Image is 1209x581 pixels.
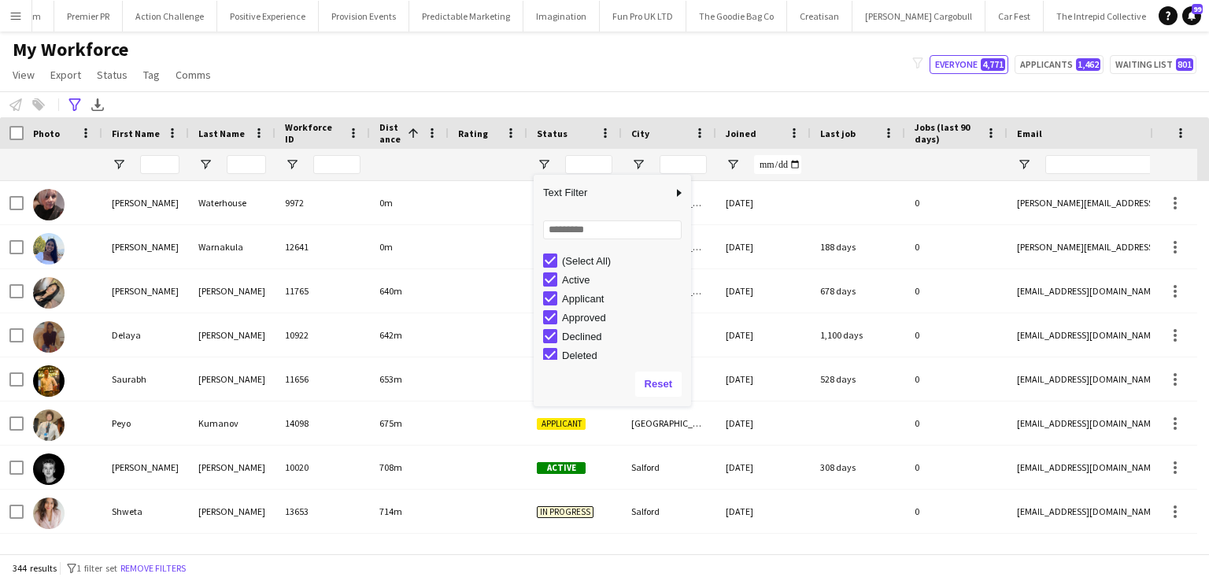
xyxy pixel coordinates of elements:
[275,446,370,489] div: 10020
[600,1,686,31] button: Fun Pro UK LTD
[6,65,41,85] a: View
[275,402,370,445] div: 14098
[275,225,370,268] div: 12641
[458,128,488,139] span: Rating
[985,1,1044,31] button: Car Fest
[13,38,128,61] span: My Workforce
[379,241,393,253] span: 0m
[622,402,716,445] div: [GEOGRAPHIC_DATA]
[117,560,189,577] button: Remove filters
[102,534,189,577] div: [PERSON_NAME]
[562,293,686,305] div: Applicant
[905,269,1007,313] div: 0
[635,372,682,397] button: Reset
[787,1,852,31] button: Creatisan
[143,68,160,82] span: Tag
[285,121,342,145] span: Workforce ID
[379,121,401,145] span: Distance
[189,446,275,489] div: [PERSON_NAME]
[981,58,1005,71] span: 4,771
[97,68,128,82] span: Status
[562,350,686,361] div: Deleted
[379,461,402,473] span: 708m
[102,446,189,489] div: [PERSON_NAME]
[716,269,811,313] div: [DATE]
[1015,55,1104,74] button: Applicants1,462
[716,534,811,577] div: [DATE]
[562,274,686,286] div: Active
[227,155,266,174] input: Last Name Filter Input
[562,312,686,324] div: Approved
[33,233,65,265] img: Nadine Warnakula
[379,373,402,385] span: 653m
[811,446,905,489] div: 308 days
[285,157,299,172] button: Open Filter Menu
[537,157,551,172] button: Open Filter Menu
[13,68,35,82] span: View
[189,225,275,268] div: Warnakula
[54,1,123,31] button: Premier PR
[631,128,649,139] span: City
[716,357,811,401] div: [DATE]
[102,269,189,313] div: [PERSON_NAME]
[716,313,811,357] div: [DATE]
[905,225,1007,268] div: 0
[1110,55,1196,74] button: Waiting list801
[33,128,60,139] span: Photo
[102,225,189,268] div: [PERSON_NAME]
[33,453,65,485] img: Aidan Sharpe
[112,128,160,139] span: First Name
[537,462,586,474] span: Active
[726,157,740,172] button: Open Filter Menu
[176,68,211,82] span: Comms
[562,331,686,342] div: Declined
[631,157,645,172] button: Open Filter Menu
[33,321,65,353] img: Delaya Kavanagh
[686,1,787,31] button: The Goodie Bag Co
[534,175,691,406] div: Column Filter
[1017,128,1042,139] span: Email
[313,155,360,174] input: Workforce ID Filter Input
[716,446,811,489] div: [DATE]
[930,55,1008,74] button: Everyone4,771
[1176,58,1193,71] span: 801
[33,365,65,397] img: Saurabh Hardia
[217,1,319,31] button: Positive Experience
[716,490,811,533] div: [DATE]
[1182,6,1201,25] a: 99
[852,1,985,31] button: [PERSON_NAME] Cargobull
[137,65,166,85] a: Tag
[319,1,409,31] button: Provision Events
[379,505,402,517] span: 714m
[102,313,189,357] div: Delaya
[1017,157,1031,172] button: Open Filter Menu
[50,68,81,82] span: Export
[275,534,370,577] div: 6889
[275,269,370,313] div: 11765
[33,498,65,529] img: Shweta Singh
[716,181,811,224] div: [DATE]
[65,95,84,114] app-action-btn: Advanced filters
[102,490,189,533] div: Shweta
[537,418,586,430] span: Applicant
[562,255,686,267] div: (Select All)
[726,128,756,139] span: Joined
[379,285,402,297] span: 640m
[622,446,716,489] div: Salford
[112,157,126,172] button: Open Filter Menu
[33,277,65,309] img: Molly Oliver
[811,313,905,357] div: 1,100 days
[534,251,691,459] div: Filter List
[189,357,275,401] div: [PERSON_NAME]
[622,534,716,577] div: [GEOGRAPHIC_DATA]
[905,446,1007,489] div: 0
[820,128,856,139] span: Last job
[379,417,402,429] span: 675m
[102,402,189,445] div: Peyo
[379,329,402,341] span: 642m
[754,155,801,174] input: Joined Filter Input
[537,128,568,139] span: Status
[523,1,600,31] button: Imagination
[189,490,275,533] div: [PERSON_NAME]
[915,121,979,145] span: Jobs (last 90 days)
